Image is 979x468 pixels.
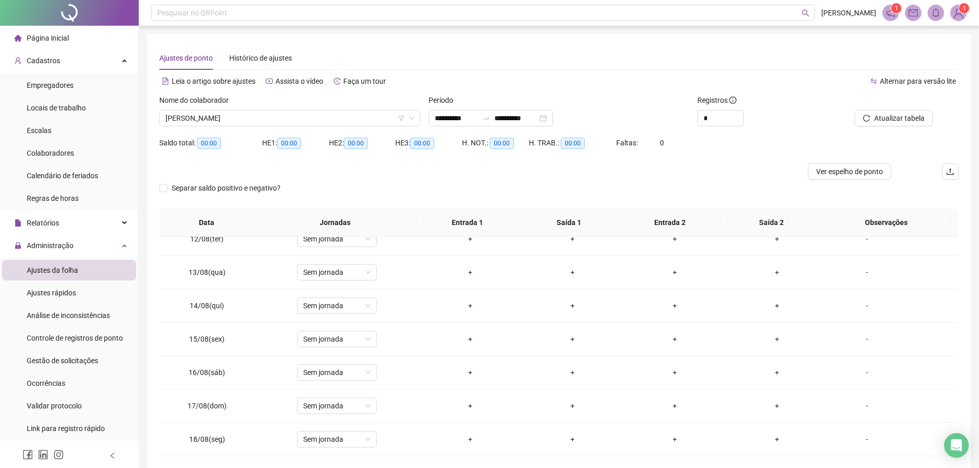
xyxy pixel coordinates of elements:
[53,450,64,460] span: instagram
[27,172,98,180] span: Calendário de feriados
[837,367,897,378] div: -
[802,9,809,17] span: search
[886,8,895,17] span: notification
[428,300,513,311] div: +
[462,137,529,149] div: H. NOT.:
[190,235,224,243] span: 12/08(ter)
[189,368,225,377] span: 16/08(sáb)
[27,334,123,342] span: Controle de registros de ponto
[395,137,462,149] div: HE 3:
[830,217,943,228] span: Observações
[734,300,820,311] div: +
[874,113,925,124] span: Atualizar tabela
[429,95,460,106] label: Período
[27,57,60,65] span: Cadastros
[837,400,897,411] div: -
[27,194,79,202] span: Regras de horas
[27,149,74,157] span: Colaboradores
[482,114,490,122] span: swap-right
[14,242,22,249] span: lock
[27,241,73,250] span: Administração
[27,34,69,42] span: Página inicial
[303,432,371,447] span: Sem jornada
[734,434,820,445] div: +
[254,209,417,237] th: Jornadas
[837,300,897,311] div: -
[632,333,718,345] div: +
[721,209,822,237] th: Saída 2
[428,333,513,345] div: +
[38,450,48,460] span: linkedin
[266,78,273,85] span: youtube
[303,298,371,313] span: Sem jornada
[159,209,254,237] th: Data
[837,434,897,445] div: -
[530,400,616,411] div: +
[946,167,954,176] span: upload
[518,209,619,237] th: Saída 1
[951,5,966,21] img: 94260
[344,138,368,149] span: 00:00
[303,398,371,414] span: Sem jornada
[530,367,616,378] div: +
[172,77,255,85] span: Leia o artigo sobre ajustes
[931,8,940,17] span: bell
[530,333,616,345] div: +
[162,78,169,85] span: file-text
[428,434,513,445] div: +
[880,77,956,85] span: Alternar para versão lite
[530,233,616,245] div: +
[816,166,883,177] span: Ver espelho de ponto
[959,3,969,13] sup: Atualize o seu contato no menu Meus Dados
[428,233,513,245] div: +
[109,452,116,459] span: left
[27,219,59,227] span: Relatórios
[277,138,301,149] span: 00:00
[189,335,225,343] span: 15/08(sex)
[734,267,820,278] div: +
[632,267,718,278] div: +
[482,114,490,122] span: to
[27,402,82,410] span: Validar protocolo
[417,209,518,237] th: Entrada 1
[334,78,341,85] span: history
[303,331,371,347] span: Sem jornada
[734,233,820,245] div: +
[909,8,918,17] span: mail
[27,357,98,365] span: Gestão de solicitações
[14,34,22,42] span: home
[561,138,585,149] span: 00:00
[891,3,901,13] sup: 1
[409,115,415,121] span: down
[165,110,414,126] span: ELCIONE ALVES DE SOUSA
[870,78,877,85] span: swap
[734,400,820,411] div: +
[188,402,227,410] span: 17/08(dom)
[734,333,820,345] div: +
[343,77,386,85] span: Faça um tour
[530,300,616,311] div: +
[963,5,966,12] span: 1
[159,95,235,106] label: Nome do colaborador
[428,367,513,378] div: +
[822,209,951,237] th: Observações
[808,163,891,180] button: Ver espelho de ponto
[632,300,718,311] div: +
[23,450,33,460] span: facebook
[27,81,73,89] span: Empregadores
[303,231,371,247] span: Sem jornada
[27,289,76,297] span: Ajustes rápidos
[821,7,876,18] span: [PERSON_NAME]
[837,233,897,245] div: -
[632,400,718,411] div: +
[14,219,22,227] span: file
[837,333,897,345] div: -
[697,95,736,106] span: Registros
[275,77,323,85] span: Assista o vídeo
[863,115,870,122] span: reload
[428,400,513,411] div: +
[944,433,969,458] div: Open Intercom Messenger
[189,435,225,443] span: 18/08(seg)
[729,97,736,104] span: info-circle
[490,138,514,149] span: 00:00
